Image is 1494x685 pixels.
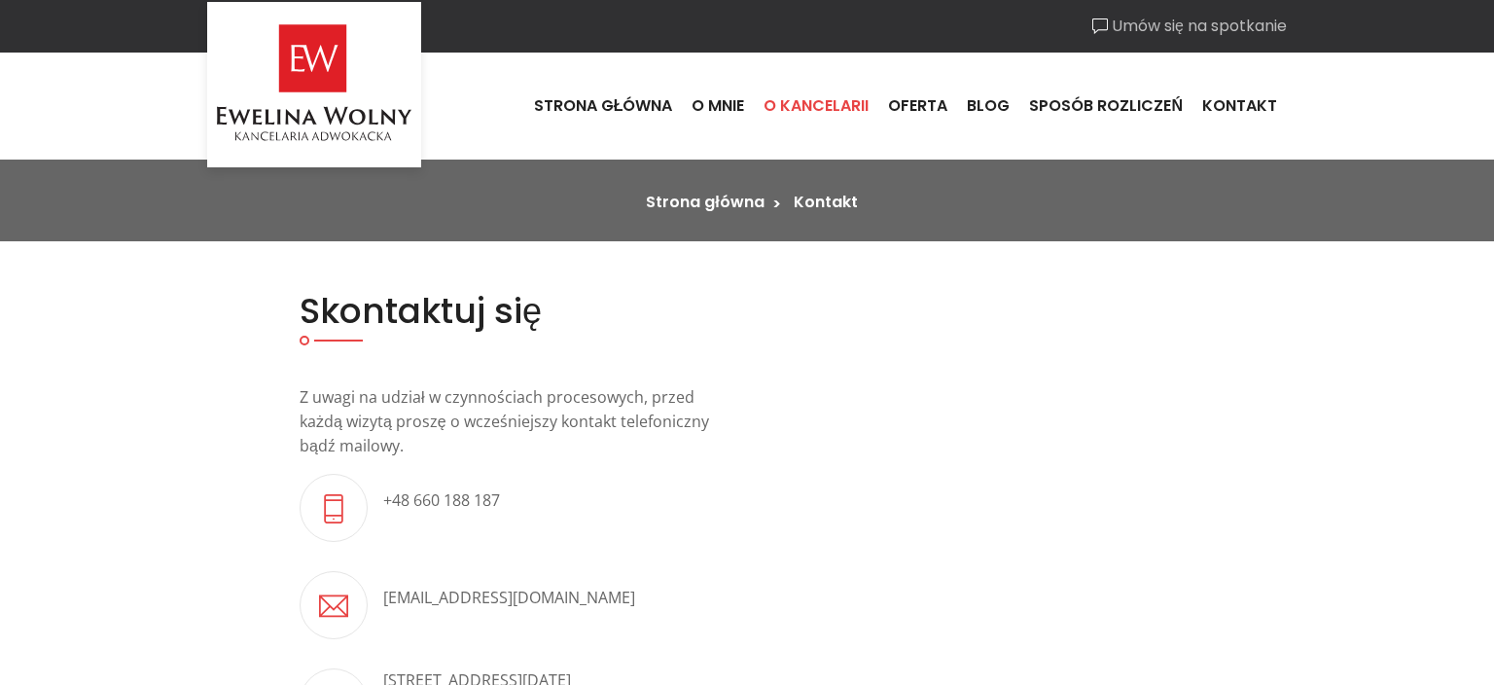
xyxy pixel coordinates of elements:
p: [EMAIL_ADDRESS][DOMAIN_NAME] [383,586,635,610]
a: Oferta [878,80,957,132]
a: Sposób rozliczeń [1019,80,1192,132]
h2: Skontaktuj się [300,290,732,332]
a: Strona główna [524,80,683,132]
li: Kontakt [794,191,858,214]
a: Kontakt [1192,80,1287,132]
a: O kancelarii [754,80,878,132]
a: Umów się na spotkanie [1092,15,1287,38]
a: O mnie [682,80,754,132]
a: Strona główna [646,191,764,213]
p: Z uwagi na udział w czynnościach procesowych, przed każdą wizytą proszę o wcześniejszy kontakt te... [300,385,732,458]
a: Blog [957,80,1019,132]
